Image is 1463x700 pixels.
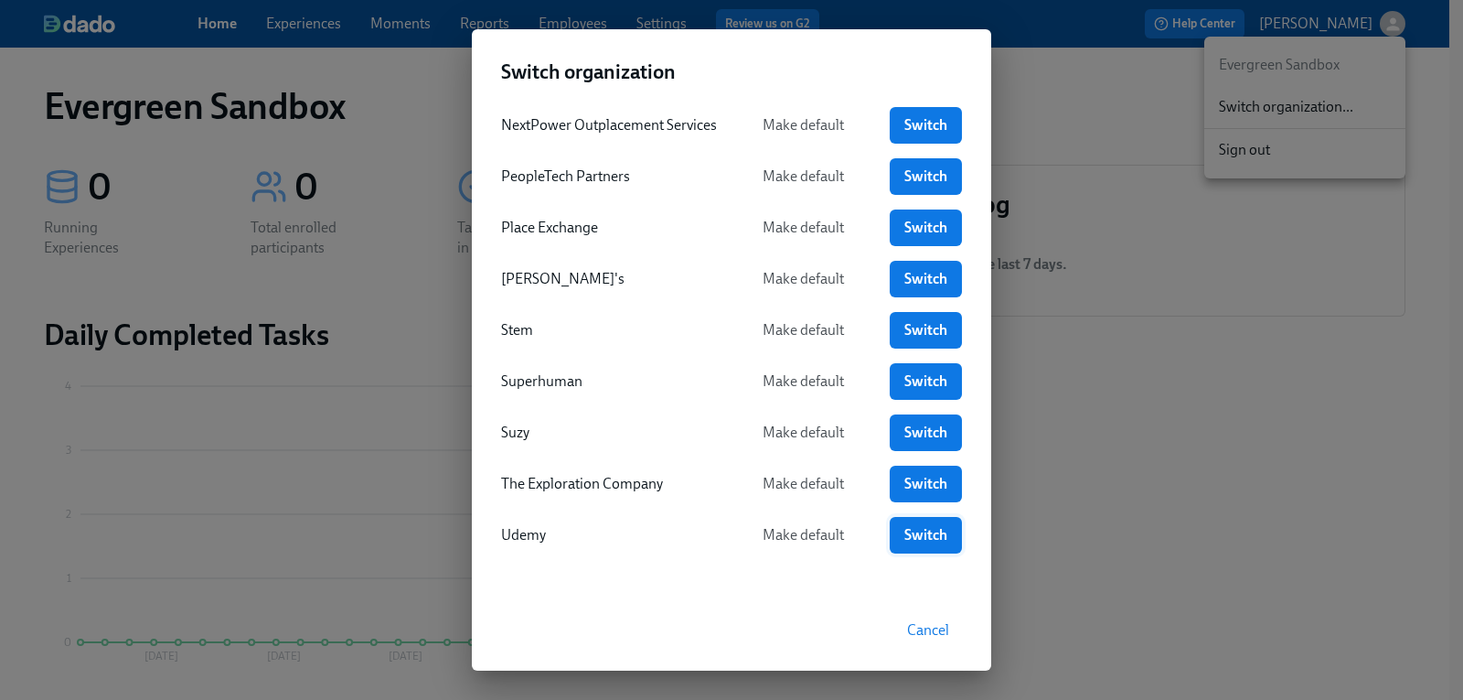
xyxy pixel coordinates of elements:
a: Switch [890,312,962,349]
span: Switch [902,219,949,237]
button: Make default [731,415,875,451]
button: Make default [731,312,875,349]
a: Switch [890,210,962,246]
div: [PERSON_NAME]'s [501,269,717,289]
span: Make default [744,475,862,493]
button: Make default [731,466,875,502]
span: Switch [902,270,949,288]
span: Make default [744,424,862,442]
button: Make default [731,210,875,246]
a: Switch [890,363,962,400]
div: Place Exchange [501,218,717,238]
span: Switch [902,321,949,339]
span: Make default [744,526,862,544]
span: Switch [902,526,949,544]
button: Make default [731,158,875,195]
button: Make default [731,261,875,297]
span: Make default [744,321,862,339]
span: Make default [744,270,862,288]
span: Switch [902,475,949,493]
span: Make default [744,167,862,186]
div: Udemy [501,525,717,545]
a: Switch [890,107,962,144]
span: Make default [744,116,862,135]
span: Switch [902,372,949,391]
h2: Switch organization [501,59,962,86]
div: Stem [501,320,717,340]
a: Switch [890,158,962,195]
div: The Exploration Company [501,474,717,494]
a: Switch [890,517,962,554]
span: Switch [902,424,949,442]
a: Switch [890,466,962,502]
button: Make default [731,517,875,554]
div: Suzy [501,423,717,443]
button: Make default [731,363,875,400]
span: Make default [744,372,862,391]
a: Switch [890,415,962,451]
div: PeopleTech Partners [501,167,717,187]
button: Cancel [894,612,962,649]
span: Make default [744,219,862,237]
a: Switch [890,261,962,297]
span: Switch [902,167,949,186]
div: Superhuman [501,372,717,392]
button: Make default [731,107,875,144]
div: NextPower Outplacement Services [501,115,717,135]
span: Switch [902,116,949,135]
span: Cancel [907,621,949,640]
